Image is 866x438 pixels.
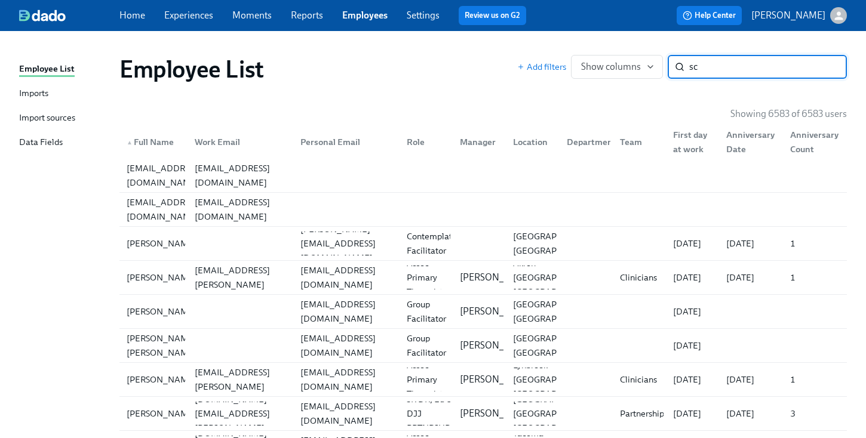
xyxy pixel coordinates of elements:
[460,373,534,386] p: [PERSON_NAME]
[19,111,75,126] div: Import sources
[730,107,847,121] p: Showing 6583 of 6583 users
[721,236,781,251] div: [DATE]
[119,363,847,397] a: [PERSON_NAME][PERSON_NAME][EMAIL_ADDRESS][PERSON_NAME][DOMAIN_NAME][EMAIL_ADDRESS][DOMAIN_NAME]As...
[402,392,459,435] div: SR DR, Ed & DJJ PRTNRSHPS
[615,270,664,285] div: Clinicians
[119,227,847,260] div: [PERSON_NAME][PERSON_NAME][EMAIL_ADDRESS][DOMAIN_NAME]Contemplative Facilitator[GEOGRAPHIC_DATA],...
[402,358,450,401] div: Assoc Primary Therapist
[342,10,388,21] a: Employees
[190,351,291,408] div: [PERSON_NAME][EMAIL_ADDRESS][PERSON_NAME][DOMAIN_NAME]
[296,135,365,149] div: Personal Email
[785,406,844,421] div: 3
[122,304,201,319] div: [PERSON_NAME]
[119,159,847,193] a: [EMAIL_ADDRESS][DOMAIN_NAME][EMAIL_ADDRESS][DOMAIN_NAME]
[296,331,397,360] div: [EMAIL_ADDRESS][DOMAIN_NAME]
[190,195,291,224] div: [EMAIL_ADDRESS][DOMAIN_NAME]
[119,261,847,295] a: [PERSON_NAME][PERSON_NAME][EMAIL_ADDRESS][PERSON_NAME][DOMAIN_NAME][EMAIL_ADDRESS][DOMAIN_NAME]As...
[19,135,63,150] div: Data Fields
[119,329,847,363] a: [PERSON_NAME] [PERSON_NAME][EMAIL_ADDRESS][DOMAIN_NAME]Group Facilitator[PERSON_NAME][GEOGRAPHIC_...
[296,263,397,292] div: [EMAIL_ADDRESS][DOMAIN_NAME]
[291,10,323,21] a: Reports
[785,128,844,156] div: Anniversary Count
[122,331,201,360] div: [PERSON_NAME] [PERSON_NAME]
[517,61,566,73] button: Add filters
[119,261,847,294] div: [PERSON_NAME][PERSON_NAME][EMAIL_ADDRESS][PERSON_NAME][DOMAIN_NAME][EMAIL_ADDRESS][DOMAIN_NAME]As...
[781,130,844,154] div: Anniversary Count
[119,295,847,329] a: [PERSON_NAME][EMAIL_ADDRESS][DOMAIN_NAME]Group Facilitator[PERSON_NAME][GEOGRAPHIC_DATA], [GEOGRA...
[190,161,291,190] div: [EMAIL_ADDRESS][DOMAIN_NAME]
[119,193,847,227] a: [EMAIL_ADDRESS][DOMAIN_NAME][EMAIL_ADDRESS][DOMAIN_NAME]
[119,295,847,328] div: [PERSON_NAME][EMAIL_ADDRESS][DOMAIN_NAME]Group Facilitator[PERSON_NAME][GEOGRAPHIC_DATA], [GEOGRA...
[296,297,397,326] div: [EMAIL_ADDRESS][DOMAIN_NAME]
[19,87,48,101] div: Imports
[397,130,450,154] div: Role
[460,271,534,284] p: [PERSON_NAME]
[122,161,207,190] div: [EMAIL_ADDRESS][DOMAIN_NAME]
[122,135,185,149] div: Full Name
[508,135,557,149] div: Location
[610,130,664,154] div: Team
[785,236,844,251] div: 1
[402,229,468,258] div: Contemplative Facilitator
[751,7,847,24] button: [PERSON_NAME]
[19,135,110,150] a: Data Fields
[677,6,742,25] button: Help Center
[562,135,621,149] div: Department
[460,339,534,352] p: [PERSON_NAME]
[460,407,534,420] p: [PERSON_NAME]
[785,372,844,387] div: 1
[127,140,133,146] span: ▲
[450,130,503,154] div: Manager
[407,10,440,21] a: Settings
[402,135,450,149] div: Role
[455,135,503,149] div: Manager
[615,372,664,387] div: Clinicians
[508,229,608,258] div: [GEOGRAPHIC_DATA], [GEOGRAPHIC_DATA]
[615,135,664,149] div: Team
[668,270,717,285] div: [DATE]
[402,331,451,360] div: Group Facilitator
[119,363,847,396] div: [PERSON_NAME][PERSON_NAME][EMAIL_ADDRESS][PERSON_NAME][DOMAIN_NAME][EMAIL_ADDRESS][DOMAIN_NAME]As...
[668,236,717,251] div: [DATE]
[296,222,397,265] div: [PERSON_NAME][EMAIL_ADDRESS][DOMAIN_NAME]
[581,61,653,73] span: Show columns
[19,87,110,101] a: Imports
[122,270,201,285] div: [PERSON_NAME]
[721,406,781,421] div: [DATE]
[122,236,201,251] div: [PERSON_NAME]
[508,256,606,299] div: Akron [GEOGRAPHIC_DATA] [GEOGRAPHIC_DATA]
[296,365,397,394] div: [EMAIL_ADDRESS][DOMAIN_NAME]
[721,270,781,285] div: [DATE]
[19,10,119,21] a: dado
[668,128,717,156] div: First day at work
[615,406,672,421] div: Partnerships
[785,270,844,285] div: 1
[402,256,450,299] div: Assoc Primary Therapist
[119,227,847,261] a: [PERSON_NAME][PERSON_NAME][EMAIL_ADDRESS][DOMAIN_NAME]Contemplative Facilitator[GEOGRAPHIC_DATA],...
[508,297,608,326] div: [GEOGRAPHIC_DATA], [GEOGRAPHIC_DATA]
[689,55,847,79] input: Search by name
[185,130,291,154] div: Work Email
[122,130,185,154] div: ▲Full Name
[402,297,451,326] div: Group Facilitator
[122,406,201,421] div: [PERSON_NAME]
[571,55,663,79] button: Show columns
[164,10,213,21] a: Experiences
[291,130,397,154] div: Personal Email
[721,128,781,156] div: Anniversary Date
[508,331,608,360] div: [GEOGRAPHIC_DATA], [GEOGRAPHIC_DATA]
[119,397,847,431] a: [PERSON_NAME][PERSON_NAME][DOMAIN_NAME][EMAIL_ADDRESS][PERSON_NAME][DOMAIN_NAME][EMAIL_ADDRESS][D...
[190,135,291,149] div: Work Email
[122,195,207,224] div: [EMAIL_ADDRESS][DOMAIN_NAME]
[508,392,606,435] div: [GEOGRAPHIC_DATA] [GEOGRAPHIC_DATA] [GEOGRAPHIC_DATA]
[465,10,520,21] a: Review us on G2
[296,399,397,428] div: [EMAIL_ADDRESS][DOMAIN_NAME]
[119,159,847,192] div: [EMAIL_ADDRESS][DOMAIN_NAME][EMAIL_ADDRESS][DOMAIN_NAME]
[668,304,717,319] div: [DATE]
[119,193,847,226] div: [EMAIL_ADDRESS][DOMAIN_NAME][EMAIL_ADDRESS][DOMAIN_NAME]
[557,130,610,154] div: Department
[668,372,717,387] div: [DATE]
[19,62,110,77] a: Employee List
